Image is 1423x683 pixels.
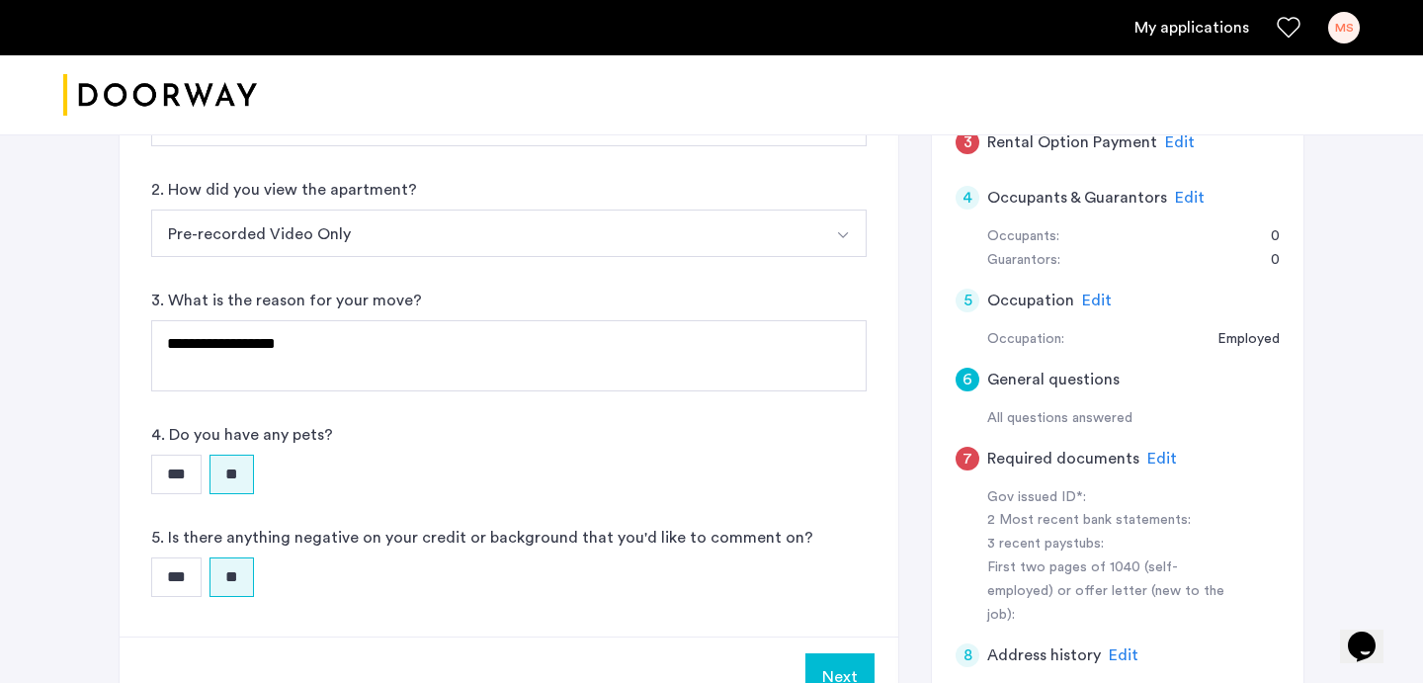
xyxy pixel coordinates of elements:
div: All questions answered [987,407,1280,431]
h5: General questions [987,368,1120,391]
div: Guarantors: [987,249,1060,273]
span: Edit [1165,134,1195,150]
img: arrow [835,227,851,243]
h5: Occupation [987,289,1074,312]
div: 3 recent paystubs: [987,533,1236,556]
span: Edit [1175,190,1205,206]
a: Cazamio logo [63,58,257,132]
div: Employed [1198,328,1280,352]
a: Favorites [1277,16,1300,40]
h5: Required documents [987,447,1139,470]
div: Occupants: [987,225,1059,249]
button: Select option [151,210,820,257]
div: Gov issued ID*: [987,486,1236,510]
div: 0 [1251,249,1280,273]
div: First two pages of 1040 (self-employed) or offer letter (new to the job): [987,556,1236,628]
div: 8 [956,643,979,667]
div: Occupation: [987,328,1064,352]
label: 2. How did you view the apartment? [151,178,417,202]
div: 7 [956,447,979,470]
div: 4 [956,186,979,210]
div: MS [1328,12,1360,43]
h5: Rental Option Payment [987,130,1157,154]
a: My application [1134,16,1249,40]
div: 2 Most recent bank statements: [987,509,1236,533]
div: 5 [956,289,979,312]
label: 3. What is the reason for your move? [151,289,422,312]
div: 3 [956,130,979,154]
h5: Occupants & Guarantors [987,186,1167,210]
label: 5. Is there anything negative on your credit or background that you'd like to comment on? [151,526,813,550]
div: 0 [1251,225,1280,249]
button: Select option [819,210,867,257]
span: Edit [1109,647,1138,663]
span: Edit [1147,451,1177,467]
iframe: chat widget [1340,604,1403,663]
span: Edit [1082,293,1112,308]
div: 6 [956,368,979,391]
h5: Address history [987,643,1101,667]
img: logo [63,58,257,132]
label: 4. Do you have any pets? [151,423,333,447]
